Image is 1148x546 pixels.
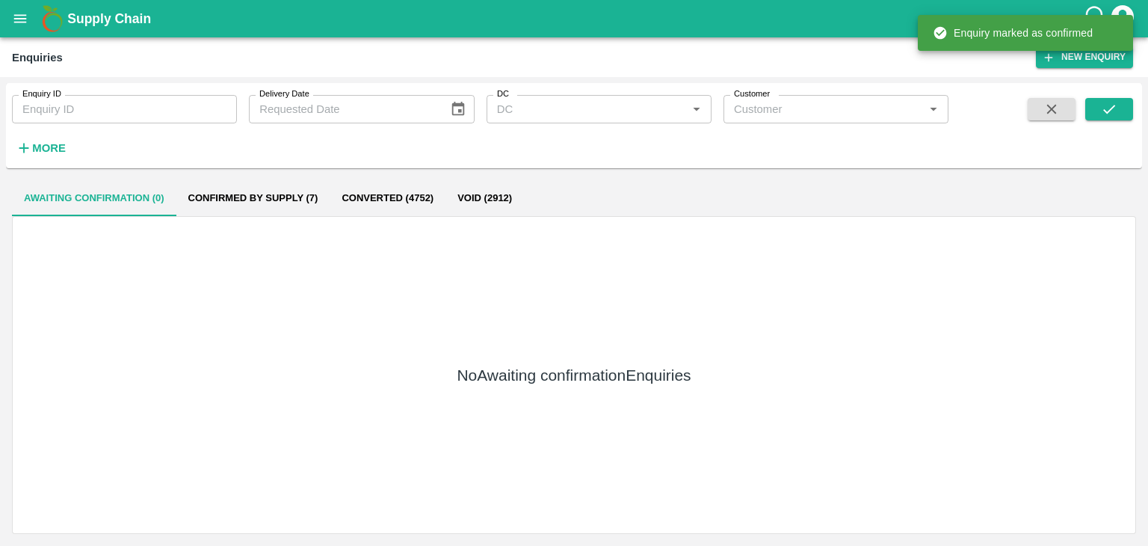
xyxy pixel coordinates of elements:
[445,180,524,216] button: Void (2912)
[1036,46,1133,68] button: New Enquiry
[924,99,943,119] button: Open
[37,4,67,34] img: logo
[491,99,682,119] input: DC
[728,99,919,119] input: Customer
[12,48,63,67] div: Enquiries
[444,95,472,123] button: Choose date
[32,142,66,154] strong: More
[12,95,237,123] input: Enquiry ID
[1109,3,1136,34] div: account of current user
[457,365,691,386] h5: No Awaiting confirmation Enquiries
[22,88,61,100] label: Enquiry ID
[12,135,70,161] button: More
[67,11,151,26] b: Supply Chain
[330,180,445,216] button: Converted (4752)
[3,1,37,36] button: open drawer
[259,88,309,100] label: Delivery Date
[176,180,330,216] button: Confirmed by supply (7)
[734,88,770,100] label: Customer
[933,19,1093,46] div: Enquiry marked as confirmed
[249,95,438,123] input: Requested Date
[497,88,509,100] label: DC
[67,8,1083,29] a: Supply Chain
[1083,5,1109,32] div: customer-support
[12,180,176,216] button: Awaiting confirmation (0)
[687,99,706,119] button: Open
